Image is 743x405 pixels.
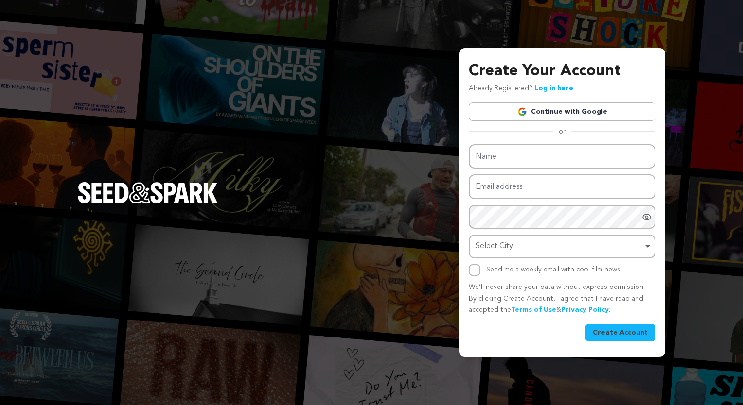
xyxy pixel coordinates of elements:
[561,306,609,313] a: Privacy Policy
[517,107,527,117] img: Google logo
[469,144,655,169] input: Name
[469,83,573,95] p: Already Registered?
[78,182,218,223] a: Seed&Spark Homepage
[553,127,571,136] span: or
[486,266,620,273] label: Send me a weekly email with cool film news
[78,182,218,203] img: Seed&Spark Logo
[469,174,655,199] input: Email address
[534,85,573,92] a: Log in here
[585,324,655,341] button: Create Account
[642,212,652,222] a: Show password as plain text. Warning: this will display your password on the screen.
[469,282,655,316] p: We’ll never share your data without express permission. By clicking Create Account, I agree that ...
[469,102,655,121] a: Continue with Google
[511,306,556,313] a: Terms of Use
[469,60,655,83] h3: Create Your Account
[476,239,643,253] div: Select City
